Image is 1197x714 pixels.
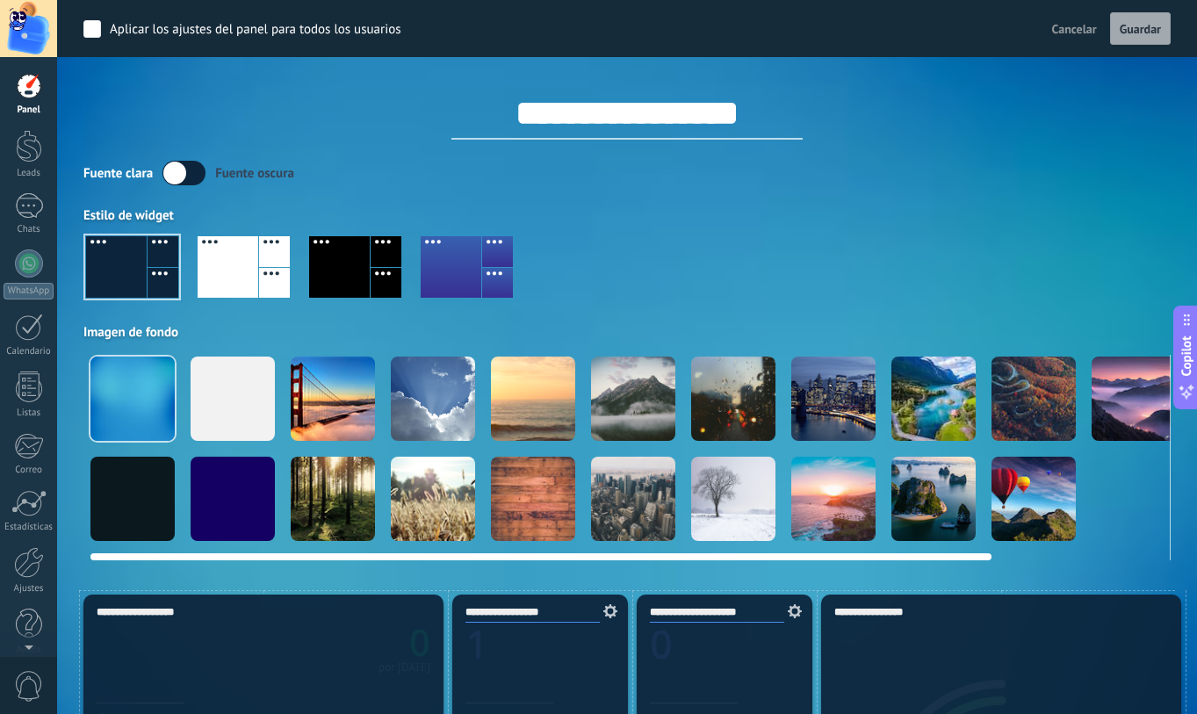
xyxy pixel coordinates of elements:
div: Calendario [4,346,54,357]
button: Cancelar [1045,16,1104,42]
div: Ajustes [4,583,54,595]
div: Aplicar los ajustes del panel para todos los usuarios [110,21,401,39]
span: Guardar [1120,23,1161,35]
div: Listas [4,407,54,419]
div: Imagen de fondo [83,324,1171,341]
div: Chats [4,224,54,235]
div: Fuente oscura [215,165,294,182]
span: Cancelar [1052,21,1097,37]
div: Leads [4,168,54,179]
div: Panel [4,105,54,116]
button: Guardar [1110,12,1171,46]
div: WhatsApp [4,283,54,299]
span: Copilot [1178,335,1195,376]
div: Correo [4,465,54,476]
div: Fuente clara [83,165,153,182]
div: Estadísticas [4,522,54,533]
div: Estilo de widget [83,207,1171,224]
